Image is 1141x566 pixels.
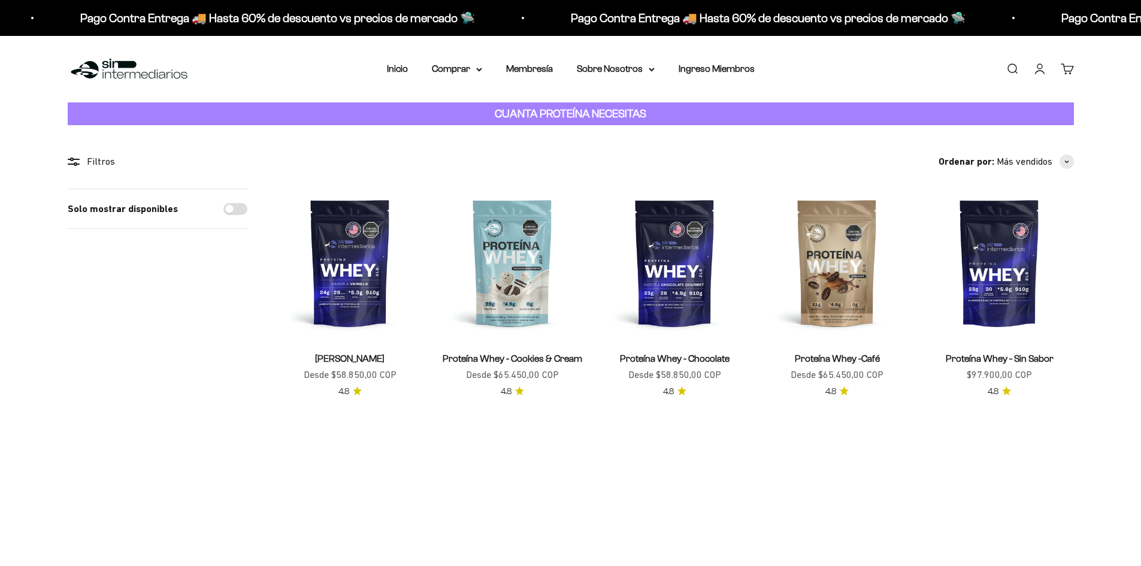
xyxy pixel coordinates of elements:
[791,367,883,383] sale-price: Desde $65.450,00 COP
[946,353,1054,364] a: Proteína Whey - Sin Sabor
[663,385,686,398] a: 4.84.8 de 5.0 estrellas
[997,154,1074,170] button: Más vendidos
[68,154,247,170] div: Filtros
[997,154,1052,170] span: Más vendidos
[679,63,755,74] a: Ingreso Miembros
[501,385,512,398] span: 4.8
[432,61,482,77] summary: Comprar
[387,63,408,74] a: Inicio
[338,385,362,398] a: 4.84.8 de 5.0 estrellas
[315,353,385,364] a: [PERSON_NAME]
[443,353,582,364] a: Proteína Whey - Cookies & Cream
[663,385,674,398] span: 4.8
[571,8,966,28] p: Pago Contra Entrega 🚚 Hasta 60% de descuento vs precios de mercado 🛸
[304,367,397,383] sale-price: Desde $58.850,00 COP
[825,385,836,398] span: 4.8
[967,367,1032,383] sale-price: $97.900,00 COP
[501,385,524,398] a: 4.84.8 de 5.0 estrellas
[466,367,559,383] sale-price: Desde $65.450,00 COP
[825,385,849,398] a: 4.84.8 de 5.0 estrellas
[795,353,880,364] a: Proteína Whey -Café
[68,201,178,217] label: Solo mostrar disponibles
[620,353,730,364] a: Proteína Whey - Chocolate
[577,61,655,77] summary: Sobre Nosotros
[80,8,475,28] p: Pago Contra Entrega 🚚 Hasta 60% de descuento vs precios de mercado 🛸
[628,367,721,383] sale-price: Desde $58.850,00 COP
[338,385,349,398] span: 4.8
[939,154,994,170] span: Ordenar por:
[495,107,646,120] strong: CUANTA PROTEÍNA NECESITAS
[988,385,1011,398] a: 4.84.8 de 5.0 estrellas
[988,385,998,398] span: 4.8
[506,63,553,74] a: Membresía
